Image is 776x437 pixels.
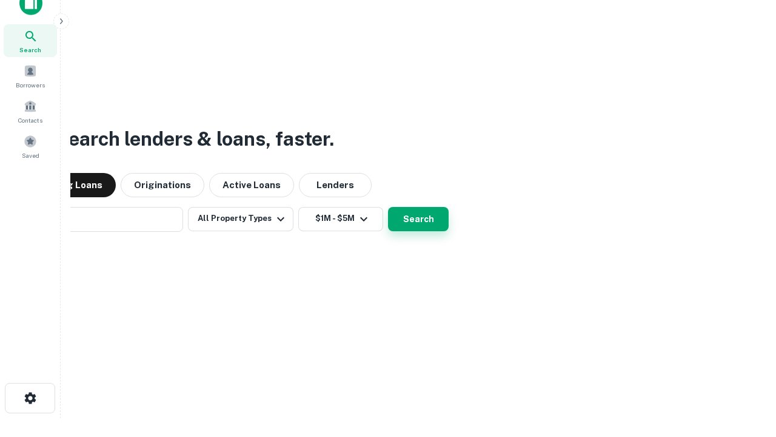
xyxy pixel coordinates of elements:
[4,95,57,127] a: Contacts
[298,207,383,231] button: $1M - $5M
[22,151,39,160] span: Saved
[4,130,57,163] a: Saved
[715,340,776,398] iframe: Chat Widget
[4,59,57,92] a: Borrowers
[121,173,204,197] button: Originations
[188,207,293,231] button: All Property Types
[18,115,42,125] span: Contacts
[209,173,294,197] button: Active Loans
[19,45,41,55] span: Search
[299,173,372,197] button: Lenders
[55,124,334,154] h3: Search lenders & loans, faster.
[16,80,45,90] span: Borrowers
[4,24,57,57] a: Search
[388,207,449,231] button: Search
